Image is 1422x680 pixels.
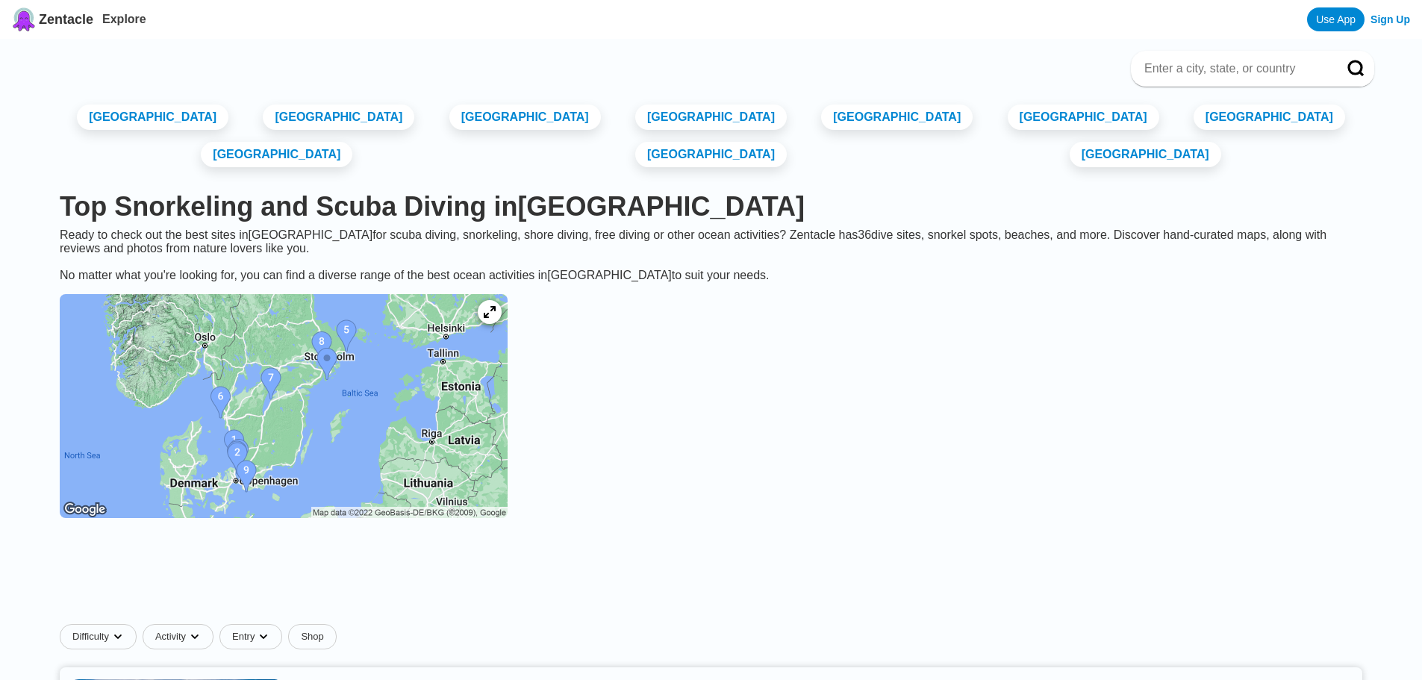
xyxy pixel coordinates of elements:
a: [GEOGRAPHIC_DATA] [1070,142,1221,167]
img: dropdown caret [112,631,124,643]
a: Zentacle logoZentacle [12,7,93,31]
span: Entry [232,631,255,643]
span: Activity [155,631,186,643]
img: Sweden dive site map [60,294,508,518]
img: dropdown caret [258,631,269,643]
button: Entrydropdown caret [219,624,288,649]
a: [GEOGRAPHIC_DATA] [635,105,787,130]
a: [GEOGRAPHIC_DATA] [821,105,973,130]
button: Difficultydropdown caret [60,624,143,649]
a: [GEOGRAPHIC_DATA] [1194,105,1345,130]
a: [GEOGRAPHIC_DATA] [263,105,414,130]
input: Enter a city, state, or country [1143,61,1326,76]
a: [GEOGRAPHIC_DATA] [201,142,352,167]
a: [GEOGRAPHIC_DATA] [449,105,601,130]
a: Use App [1307,7,1365,31]
span: Difficulty [72,631,109,643]
a: Sign Up [1370,13,1410,25]
img: Zentacle logo [12,7,36,31]
a: [GEOGRAPHIC_DATA] [77,105,228,130]
div: Ready to check out the best sites in [GEOGRAPHIC_DATA] for scuba diving, snorkeling, shore diving... [48,228,1374,282]
a: Explore [102,13,146,25]
a: [GEOGRAPHIC_DATA] [635,142,787,167]
button: Activitydropdown caret [143,624,219,649]
img: dropdown caret [189,631,201,643]
a: Sweden dive site map [48,282,520,533]
a: Shop [288,624,336,649]
h1: Top Snorkeling and Scuba Diving in [GEOGRAPHIC_DATA] [60,191,1362,222]
span: Zentacle [39,12,93,28]
a: [GEOGRAPHIC_DATA] [1008,105,1159,130]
